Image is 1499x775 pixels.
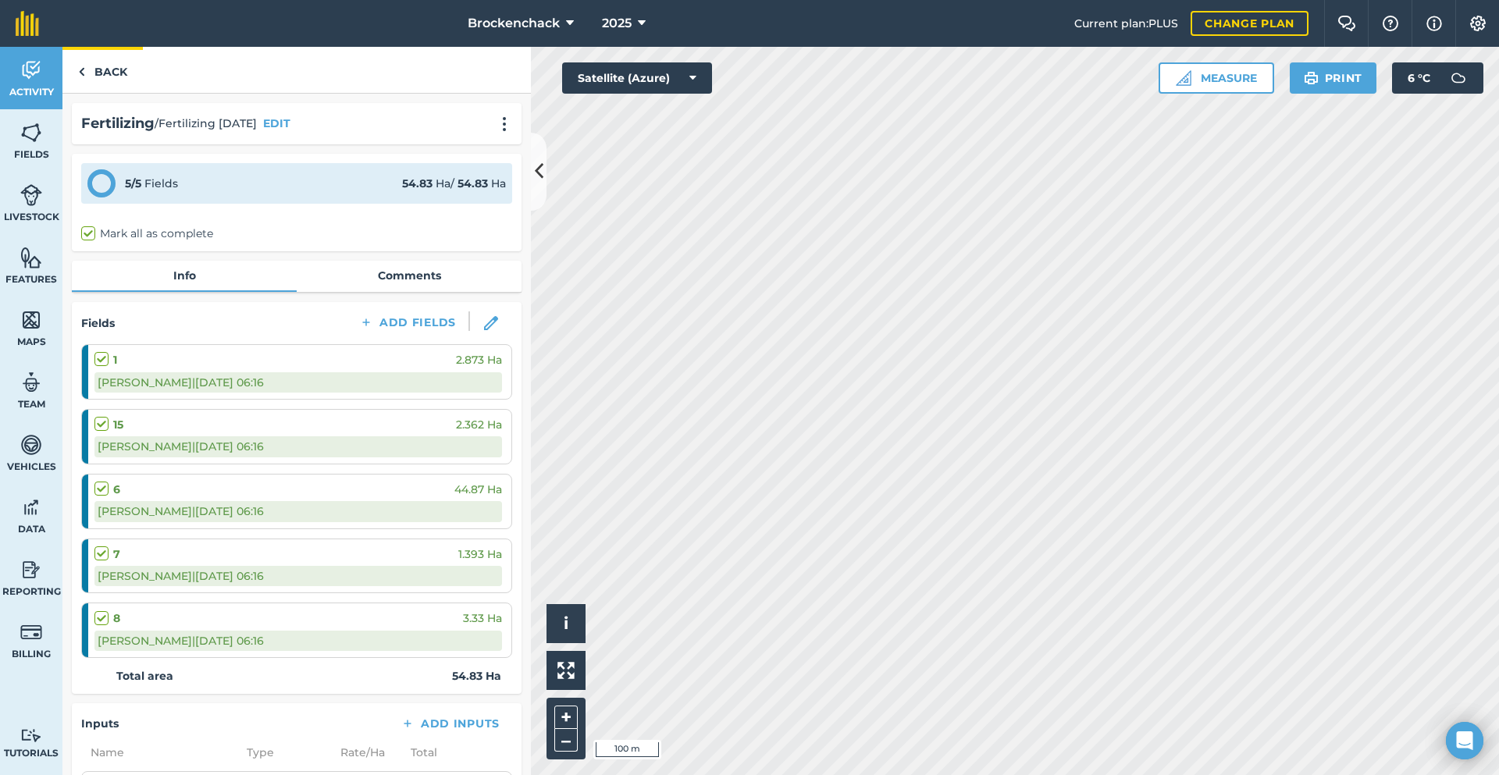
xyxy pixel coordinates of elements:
[94,566,502,586] div: [PERSON_NAME] | [DATE] 06:16
[557,662,575,679] img: Four arrows, one pointing top left, one top right, one bottom right and the last bottom left
[458,546,502,563] span: 1.393 Ha
[1392,62,1483,94] button: 6 °C
[20,558,42,581] img: svg+xml;base64,PD94bWwgdmVyc2lvbj0iMS4wIiBlbmNvZGluZz0idXRmLTgiPz4KPCEtLSBHZW5lcmF0b3I6IEFkb2JlIE...
[20,59,42,82] img: svg+xml;base64,PD94bWwgdmVyc2lvbj0iMS4wIiBlbmNvZGluZz0idXRmLTgiPz4KPCEtLSBHZW5lcmF0b3I6IEFkb2JlIE...
[1446,722,1483,759] div: Open Intercom Messenger
[1159,62,1274,94] button: Measure
[1426,14,1442,33] img: svg+xml;base64,PHN2ZyB4bWxucz0iaHR0cDovL3d3dy53My5vcmcvMjAwMC9zdmciIHdpZHRoPSIxNyIgaGVpZ2h0PSIxNy...
[347,311,468,333] button: Add Fields
[452,667,501,684] strong: 54.83 Ha
[1443,62,1474,94] img: svg+xml;base64,PD94bWwgdmVyc2lvbj0iMS4wIiBlbmNvZGluZz0idXRmLTgiPz4KPCEtLSBHZW5lcmF0b3I6IEFkb2JlIE...
[547,604,586,643] button: i
[1290,62,1377,94] button: Print
[388,713,512,734] button: Add Inputs
[1074,15,1178,32] span: Current plan : PLUS
[81,112,155,135] h2: Fertilizing
[554,706,578,729] button: +
[1176,70,1191,86] img: Ruler icon
[78,62,85,81] img: svg+xml;base64,PHN2ZyB4bWxucz0iaHR0cDovL3d3dy53My5vcmcvMjAwMC9zdmciIHdpZHRoPSI5IiBoZWlnaHQ9IjI0Ii...
[1469,16,1487,31] img: A cog icon
[113,351,117,368] strong: 1
[94,501,502,521] div: [PERSON_NAME] | [DATE] 06:16
[125,176,141,190] strong: 5 / 5
[155,115,257,132] span: / Fertilizing [DATE]
[402,175,506,192] div: Ha / Ha
[456,351,502,368] span: 2.873 Ha
[237,744,331,761] span: Type
[20,246,42,269] img: svg+xml;base64,PHN2ZyB4bWxucz0iaHR0cDovL3d3dy53My5vcmcvMjAwMC9zdmciIHdpZHRoPSI1NiIgaGVpZ2h0PSI2MC...
[1337,16,1356,31] img: Two speech bubbles overlapping with the left bubble in the forefront
[81,744,237,761] span: Name
[564,613,568,633] span: i
[81,226,213,242] label: Mark all as complete
[94,372,502,393] div: [PERSON_NAME] | [DATE] 06:16
[297,261,522,290] a: Comments
[81,715,119,732] h4: Inputs
[484,316,498,330] img: svg+xml;base64,PHN2ZyB3aWR0aD0iMTgiIGhlaWdodD0iMTgiIHZpZXdCb3g9IjAgMCAxOCAxOCIgZmlsbD0ibm9uZSIgeG...
[20,728,42,743] img: svg+xml;base64,PD94bWwgdmVyc2lvbj0iMS4wIiBlbmNvZGluZz0idXRmLTgiPz4KPCEtLSBHZW5lcmF0b3I6IEFkb2JlIE...
[62,47,143,93] a: Back
[125,175,178,192] div: Fields
[94,436,502,457] div: [PERSON_NAME] | [DATE] 06:16
[20,121,42,144] img: svg+xml;base64,PHN2ZyB4bWxucz0iaHR0cDovL3d3dy53My5vcmcvMjAwMC9zdmciIHdpZHRoPSI1NiIgaGVpZ2h0PSI2MC...
[116,667,173,684] strong: Total area
[113,416,123,433] strong: 15
[20,371,42,394] img: svg+xml;base64,PD94bWwgdmVyc2lvbj0iMS4wIiBlbmNvZGluZz0idXRmLTgiPz4KPCEtLSBHZW5lcmF0b3I6IEFkb2JlIE...
[113,546,120,563] strong: 7
[554,729,578,752] button: –
[94,631,502,651] div: [PERSON_NAME] | [DATE] 06:16
[263,115,290,132] button: EDIT
[456,416,502,433] span: 2.362 Ha
[562,62,712,94] button: Satellite (Azure)
[402,176,433,190] strong: 54.83
[468,14,560,33] span: Brockenchack
[20,620,42,644] img: svg+xml;base64,PD94bWwgdmVyc2lvbj0iMS4wIiBlbmNvZGluZz0idXRmLTgiPz4KPCEtLSBHZW5lcmF0b3I6IEFkb2JlIE...
[1191,11,1309,36] a: Change plan
[113,610,120,627] strong: 8
[1304,69,1319,87] img: svg+xml;base64,PHN2ZyB4bWxucz0iaHR0cDovL3d3dy53My5vcmcvMjAwMC9zdmciIHdpZHRoPSIxOSIgaGVpZ2h0PSIyNC...
[454,481,502,498] span: 44.87 Ha
[81,315,115,332] h4: Fields
[20,496,42,519] img: svg+xml;base64,PD94bWwgdmVyc2lvbj0iMS4wIiBlbmNvZGluZz0idXRmLTgiPz4KPCEtLSBHZW5lcmF0b3I6IEFkb2JlIE...
[113,481,120,498] strong: 6
[602,14,632,33] span: 2025
[72,261,297,290] a: Info
[458,176,488,190] strong: 54.83
[463,610,502,627] span: 3.33 Ha
[16,11,39,36] img: fieldmargin Logo
[1408,62,1430,94] span: 6 ° C
[20,183,42,207] img: svg+xml;base64,PD94bWwgdmVyc2lvbj0iMS4wIiBlbmNvZGluZz0idXRmLTgiPz4KPCEtLSBHZW5lcmF0b3I6IEFkb2JlIE...
[401,744,437,761] span: Total
[20,308,42,332] img: svg+xml;base64,PHN2ZyB4bWxucz0iaHR0cDovL3d3dy53My5vcmcvMjAwMC9zdmciIHdpZHRoPSI1NiIgaGVpZ2h0PSI2MC...
[331,744,401,761] span: Rate/ Ha
[1381,16,1400,31] img: A question mark icon
[20,433,42,457] img: svg+xml;base64,PD94bWwgdmVyc2lvbj0iMS4wIiBlbmNvZGluZz0idXRmLTgiPz4KPCEtLSBHZW5lcmF0b3I6IEFkb2JlIE...
[495,116,514,132] img: svg+xml;base64,PHN2ZyB4bWxucz0iaHR0cDovL3d3dy53My5vcmcvMjAwMC9zdmciIHdpZHRoPSIyMCIgaGVpZ2h0PSIyNC...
